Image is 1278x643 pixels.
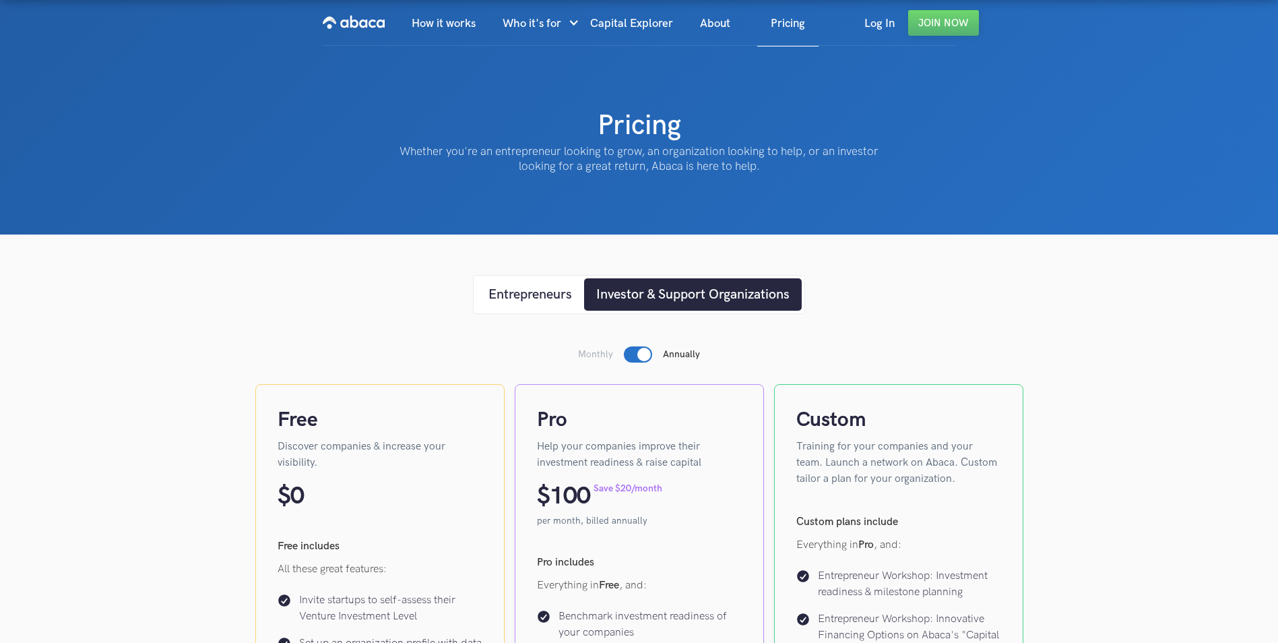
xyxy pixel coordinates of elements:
strong: Pro [537,556,552,569]
div: Who it's for [503,1,561,47]
img: Abaca logo [323,11,385,33]
a: Join Now [908,10,979,36]
p: Monthly [578,348,613,361]
img: Check icon [796,570,810,583]
p: Invite startups to self-assess their Venture Investment Level [299,592,482,625]
img: Check icon [537,610,550,623]
p: Entrepreneur Workshop: Investment readiness & milestone planning [818,568,1001,601]
a: Pricing [757,1,819,47]
p: $ [278,482,290,512]
h4: Free [278,406,482,433]
p: Training for your companies and your team. Launch a network on Abaca. Custom tailor a plan for yo... [796,439,1001,487]
a: Capital Explorer [577,1,686,47]
div: Investor & Support Organizations [596,284,790,305]
p: Save $20/month [594,482,662,495]
p: $ [537,482,550,512]
p: Everything in , and: [796,537,1001,553]
strong: includes [555,556,594,569]
strong: Custom plans include [796,516,898,528]
p: Help your companies improve their investment readiness & raise capital [537,439,742,471]
h1: Pricing [598,108,681,144]
strong: Free includes [278,540,340,553]
p: Whether you're an entrepreneur looking to grow, an organization looking to help, or an investor l... [390,144,889,174]
a: How it works [398,1,489,47]
h4: Pro [537,406,742,433]
a: Log In [851,1,908,47]
p: Annually [663,348,700,361]
p: Benchmark investment readiness of your companies [558,609,742,641]
strong: Free [599,579,619,592]
h4: Custom [796,406,1001,433]
p: 100 [550,482,591,512]
div: Who it's for [503,1,577,47]
div: Entrepreneurs [488,284,572,305]
p: 0 [290,482,304,512]
p: Discover companies & increase your visibility. [278,439,482,471]
p: Everything in , and: [537,578,742,594]
strong: Pro [858,539,874,551]
a: home [323,1,385,45]
p: All these great features: [278,561,482,578]
img: Check icon [278,594,291,607]
p: per month, billed annually [537,514,742,528]
a: About [686,1,744,47]
img: Check icon [796,613,810,626]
